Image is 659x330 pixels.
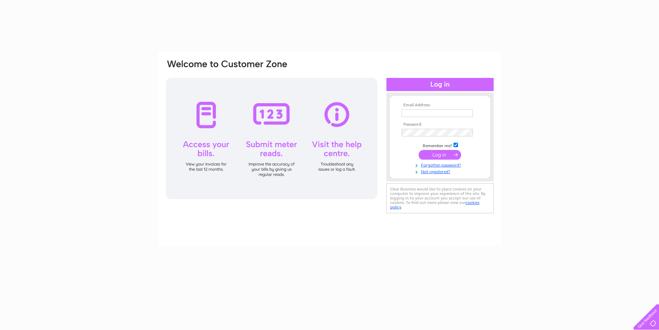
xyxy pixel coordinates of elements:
[402,168,480,175] a: Not registered?
[386,183,494,213] div: Clear Business would like to place cookies on your computer to improve your experience of the sit...
[400,103,480,108] th: Email Address:
[400,122,480,127] th: Password:
[419,150,461,160] input: Submit
[402,161,480,168] a: Forgotten password?
[400,142,480,149] td: Remember me?
[390,200,479,209] a: cookies policy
